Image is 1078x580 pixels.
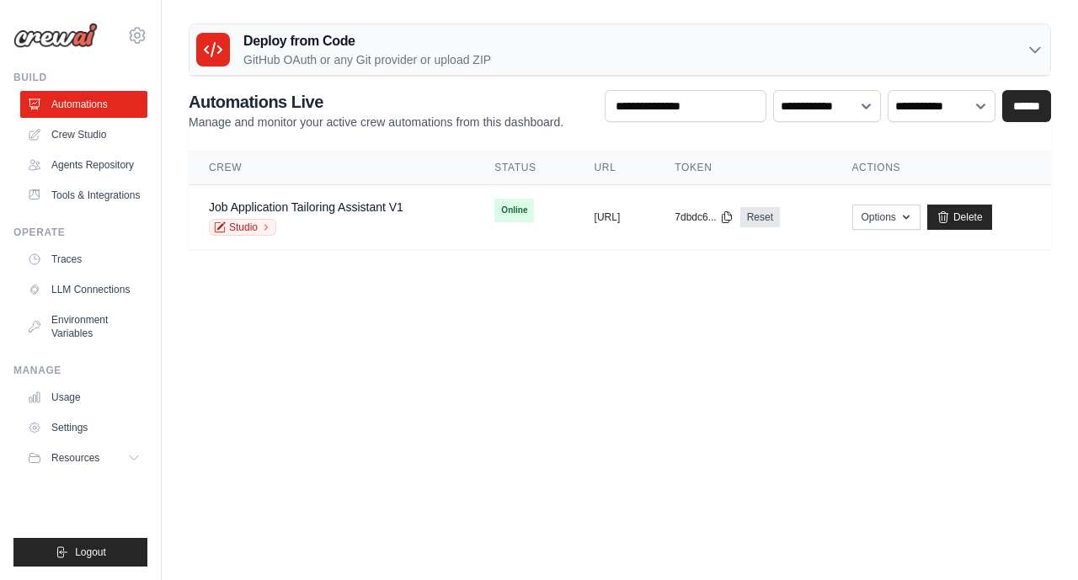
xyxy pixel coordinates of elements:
th: Crew [189,151,474,185]
a: Settings [20,414,147,441]
p: GitHub OAuth or any Git provider or upload ZIP [243,51,491,68]
a: Studio [209,219,276,236]
p: Manage and monitor your active crew automations from this dashboard. [189,114,563,130]
span: Resources [51,451,99,465]
button: Resources [20,444,147,471]
a: Delete [927,205,992,230]
a: Reset [740,207,780,227]
a: Environment Variables [20,306,147,347]
img: Logo [13,23,98,48]
span: Logout [75,545,106,559]
a: Tools & Integrations [20,182,147,209]
div: Manage [13,364,147,377]
h3: Deploy from Code [243,31,491,51]
h2: Automations Live [189,90,563,114]
a: Crew Studio [20,121,147,148]
a: Usage [20,384,147,411]
th: Status [474,151,574,185]
th: URL [574,151,655,185]
a: Agents Repository [20,152,147,178]
div: Build [13,71,147,84]
th: Actions [832,151,1051,185]
button: 7dbdc6... [675,210,733,224]
div: Operate [13,226,147,239]
a: LLM Connections [20,276,147,303]
span: Online [494,199,534,222]
a: Traces [20,246,147,273]
button: Options [852,205,921,230]
button: Logout [13,538,147,567]
a: Job Application Tailoring Assistant V1 [209,200,403,214]
th: Token [654,151,831,185]
a: Automations [20,91,147,118]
